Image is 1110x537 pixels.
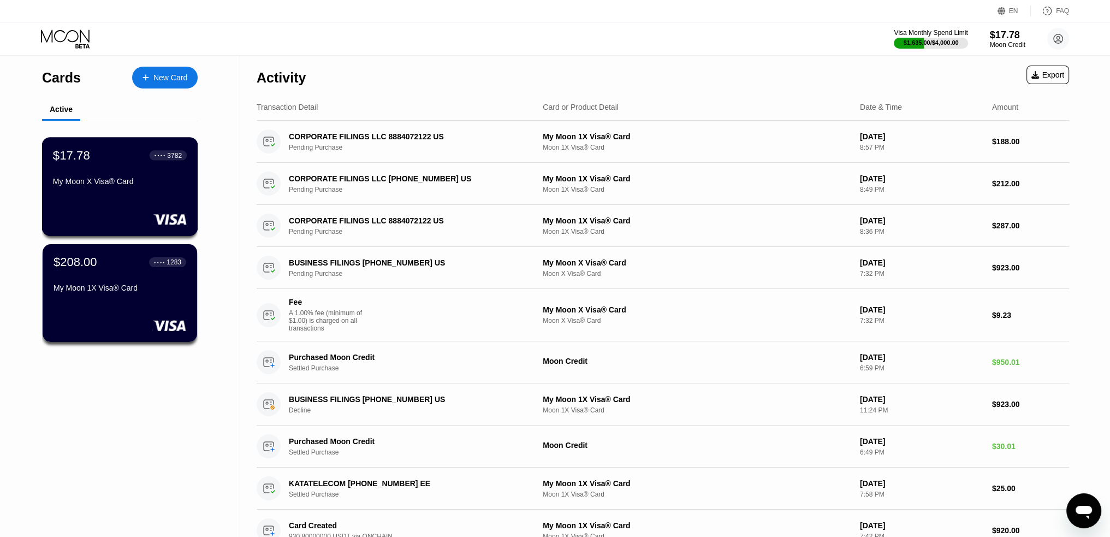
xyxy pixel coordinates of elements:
div: BUSINESS FILINGS [PHONE_NUMBER] USPending PurchaseMy Moon X Visa® CardMoon X Visa® Card[DATE]7:32... [257,247,1069,289]
div: Visa Monthly Spend Limit [894,29,967,37]
div: 8:49 PM [860,186,983,193]
div: Decline [289,406,538,414]
div: My Moon X Visa® Card [53,177,187,186]
div: [DATE] [860,437,983,446]
div: Moon 1X Visa® Card [543,491,851,498]
div: My Moon 1X Visa® Card [543,216,851,225]
div: $17.78Moon Credit [990,29,1025,49]
div: Pending Purchase [289,144,538,151]
div: $17.78 [53,148,90,162]
div: KATATELECOM [PHONE_NUMBER] EESettled PurchaseMy Moon 1X Visa® CardMoon 1X Visa® Card[DATE]7:58 PM... [257,468,1069,510]
div: My Moon X Visa® Card [543,305,851,314]
div: New Card [132,67,198,88]
div: [DATE] [860,521,983,530]
div: $17.78 [990,29,1025,41]
div: CORPORATE FILINGS LLC 8884072122 US [289,216,521,225]
div: Moon 1X Visa® Card [543,186,851,193]
div: 7:32 PM [860,270,983,278]
div: 6:49 PM [860,449,983,456]
div: My Moon 1X Visa® Card [543,395,851,404]
div: Card Created [289,521,521,530]
div: ● ● ● ● [154,261,165,264]
div: CORPORATE FILINGS LLC 8884072122 USPending PurchaseMy Moon 1X Visa® CardMoon 1X Visa® Card[DATE]8... [257,205,1069,247]
div: $30.01 [992,442,1069,451]
div: BUSINESS FILINGS [PHONE_NUMBER] USDeclineMy Moon 1X Visa® CardMoon 1X Visa® Card[DATE]11:24 PM$92... [257,383,1069,426]
div: [DATE] [860,132,983,141]
div: Moon X Visa® Card [543,317,851,324]
div: ● ● ● ● [155,154,165,157]
div: $188.00 [992,137,1069,146]
div: [DATE] [860,395,983,404]
div: CORPORATE FILINGS LLC [PHONE_NUMBER] USPending PurchaseMy Moon 1X Visa® CardMoon 1X Visa® Card[DA... [257,163,1069,205]
div: Activity [257,70,306,86]
div: $208.00 [54,255,97,269]
div: Purchased Moon CreditSettled PurchaseMoon Credit[DATE]6:59 PM$950.01 [257,341,1069,383]
div: Moon Credit [543,441,851,450]
div: FAQ [1056,7,1069,15]
div: My Moon 1X Visa® Card [543,521,851,530]
div: Moon 1X Visa® Card [543,228,851,235]
div: Fee [289,298,365,306]
div: $9.23 [992,311,1069,320]
div: KATATELECOM [PHONE_NUMBER] EE [289,479,521,488]
div: 6:59 PM [860,364,983,372]
div: 11:24 PM [860,406,983,414]
div: Export [1031,70,1064,79]
div: CORPORATE FILINGS LLC 8884072122 US [289,132,521,141]
div: Moon X Visa® Card [543,270,851,278]
div: 7:32 PM [860,317,983,324]
div: Purchased Moon Credit [289,437,521,446]
div: Card or Product Detail [543,103,619,111]
div: BUSINESS FILINGS [PHONE_NUMBER] US [289,258,521,267]
div: Settled Purchase [289,491,538,498]
div: Purchased Moon CreditSettled PurchaseMoon Credit[DATE]6:49 PM$30.01 [257,426,1069,468]
div: $25.00 [992,484,1069,493]
div: [DATE] [860,216,983,225]
div: Pending Purchase [289,186,538,193]
div: $212.00 [992,179,1069,188]
div: Export [1026,66,1069,84]
div: [DATE] [860,353,983,362]
div: Moon Credit [543,357,851,365]
div: Settled Purchase [289,364,538,372]
div: Moon 1X Visa® Card [543,144,851,151]
div: Active [50,105,73,114]
div: EN [1009,7,1018,15]
div: 8:36 PM [860,228,983,235]
div: Moon 1X Visa® Card [543,406,851,414]
div: 7:58 PM [860,491,983,498]
div: New Card [153,73,187,82]
div: Amount [992,103,1018,111]
div: BUSINESS FILINGS [PHONE_NUMBER] US [289,395,521,404]
div: My Moon 1X Visa® Card [543,132,851,141]
div: [DATE] [860,479,983,488]
div: $920.00 [992,526,1069,535]
div: Transaction Detail [257,103,318,111]
div: My Moon 1X Visa® Card [54,284,186,292]
div: Cards [42,70,81,86]
div: [DATE] [860,174,983,183]
div: $923.00 [992,263,1069,272]
div: CORPORATE FILINGS LLC 8884072122 USPending PurchaseMy Moon 1X Visa® CardMoon 1X Visa® Card[DATE]8... [257,121,1069,163]
div: A 1.00% fee (minimum of $1.00) is charged on all transactions [289,309,371,332]
div: $923.00 [992,400,1069,409]
div: My Moon X Visa® Card [543,258,851,267]
div: EN [998,5,1031,16]
iframe: Кнопка для запуску вікна повідомлень [1066,493,1101,528]
div: Date & Time [860,103,902,111]
div: $287.00 [992,221,1069,230]
div: 8:57 PM [860,144,983,151]
div: [DATE] [860,305,983,314]
div: [DATE] [860,258,983,267]
div: 1283 [167,258,181,266]
div: $208.00● ● ● ●1283My Moon 1X Visa® Card [43,244,197,342]
div: CORPORATE FILINGS LLC [PHONE_NUMBER] US [289,174,521,183]
div: $1,635.00 / $4,000.00 [904,39,959,46]
div: Pending Purchase [289,228,538,235]
div: Moon Credit [990,41,1025,49]
div: Visa Monthly Spend Limit$1,635.00/$4,000.00 [894,29,967,49]
div: My Moon 1X Visa® Card [543,479,851,488]
div: $17.78● ● ● ●3782My Moon X Visa® Card [43,138,197,235]
div: FAQ [1031,5,1069,16]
